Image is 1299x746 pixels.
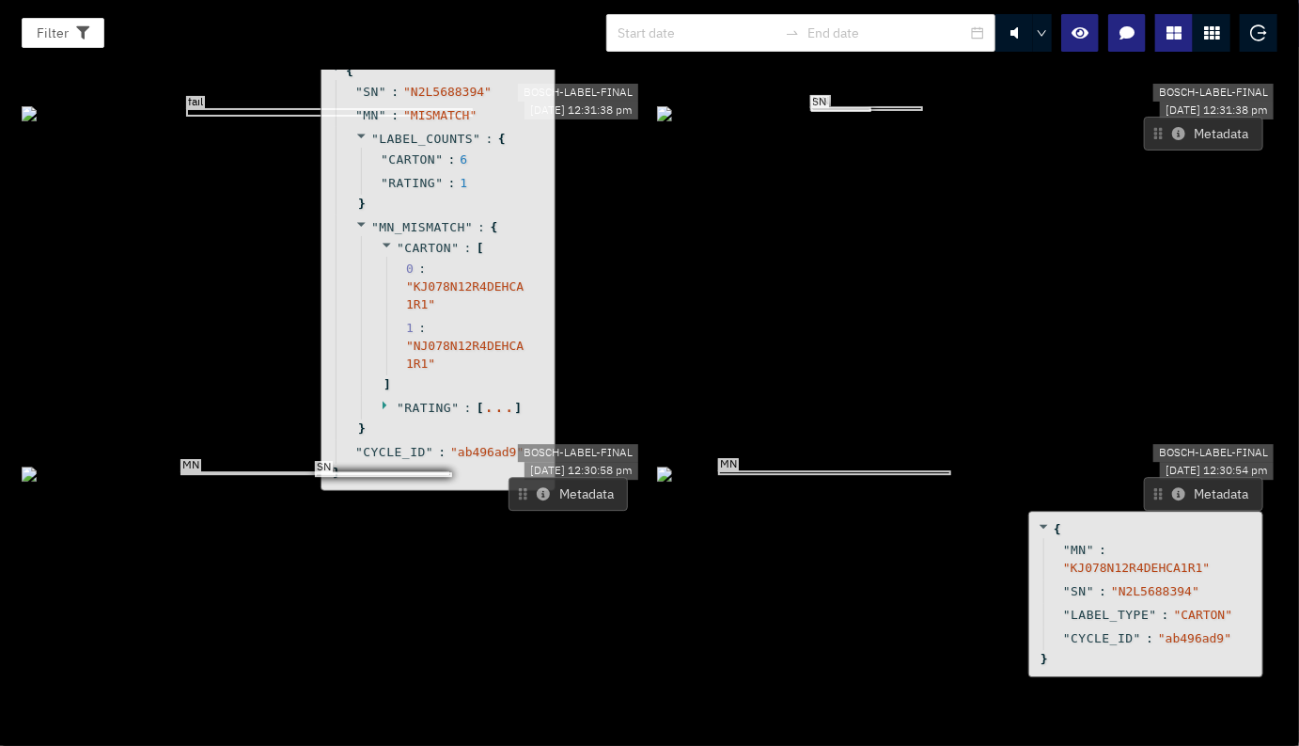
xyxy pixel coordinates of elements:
[518,84,638,102] div: BOSCH-LABEL-FINAL
[1144,117,1263,151] button: Metadata
[1134,631,1141,645] span: "
[1038,650,1048,668] span: }
[807,23,967,43] input: End date
[403,108,477,122] span: " MISMATCH "
[448,174,456,192] span: :
[391,83,399,101] span: :
[1054,520,1061,538] span: {
[418,260,426,278] div: :
[1071,606,1149,624] span: LABEL_TYPE
[785,25,800,40] span: to
[498,130,506,148] span: {
[518,444,638,462] div: BOSCH-LABEL-FINAL
[404,241,451,255] span: CARTON
[448,151,456,168] span: :
[1174,608,1233,622] span: " CARTON "
[186,97,205,110] span: fail
[397,241,404,255] span: "
[1063,543,1071,557] span: "
[379,132,473,146] span: LABEL_COUNTS
[388,151,435,168] span: CARTON
[465,220,473,234] span: "
[810,95,831,108] span: MN
[391,106,399,124] span: :
[406,260,431,278] span: 0
[403,85,492,99] span: " N2L5688394 "
[1063,561,1211,575] span: " KJ078N12R4DEHCA1R1 "
[406,279,524,311] span: " KJ078N12R4DEHCA1R1 "
[363,106,379,124] span: MN
[1153,444,1274,462] div: BOSCH-LABEL-FINAL
[1146,629,1153,647] span: :
[363,83,379,101] span: SN
[1071,582,1087,600] span: SN
[37,23,69,43] span: Filter
[355,108,363,122] span: "
[451,241,459,255] span: "
[473,132,480,146] span: "
[22,18,104,48] button: Filter
[1111,584,1199,598] span: " N2L5688394 "
[1160,462,1274,480] div: [DATE] 12:30:54 pm
[379,220,465,234] span: MN_MISMATCH
[435,152,443,167] span: "
[477,218,485,236] span: :
[618,23,777,43] input: Start date
[1099,582,1106,600] span: :
[1144,477,1263,511] button: Metadata
[355,85,363,99] span: "
[509,477,628,511] button: Metadata
[388,174,435,192] span: RATING
[1099,541,1106,559] span: :
[811,96,829,109] span: SN
[381,152,388,167] span: "
[1063,631,1071,645] span: "
[464,239,472,257] span: :
[346,62,353,80] span: {
[435,176,443,190] span: "
[1087,543,1094,557] span: "
[315,462,333,475] span: SN
[379,85,386,99] span: "
[524,462,638,480] div: [DATE] 12:30:58 pm
[491,218,498,236] span: {
[371,132,379,146] span: "
[524,102,638,119] div: [DATE] 12:31:38 pm
[477,239,484,257] span: [
[1160,102,1274,119] div: [DATE] 12:31:38 pm
[1063,608,1071,622] span: "
[1071,541,1087,559] span: MN
[381,176,388,190] span: "
[1150,608,1157,622] span: "
[1087,584,1094,598] span: "
[355,195,366,213] span: }
[1037,28,1048,40] span: down
[1071,629,1134,647] span: CYCLE_ID
[460,151,467,168] div: 6
[718,458,739,471] span: MN
[1158,631,1231,645] span: " ab496ad9 "
[1063,584,1071,598] span: "
[180,459,201,472] span: MN
[1250,24,1267,41] span: logout
[486,130,493,148] span: :
[379,108,386,122] span: "
[371,220,379,234] span: "
[785,25,800,40] span: swap-right
[460,174,467,192] div: 1
[1162,606,1169,624] span: :
[1153,84,1274,102] div: BOSCH-LABEL-FINAL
